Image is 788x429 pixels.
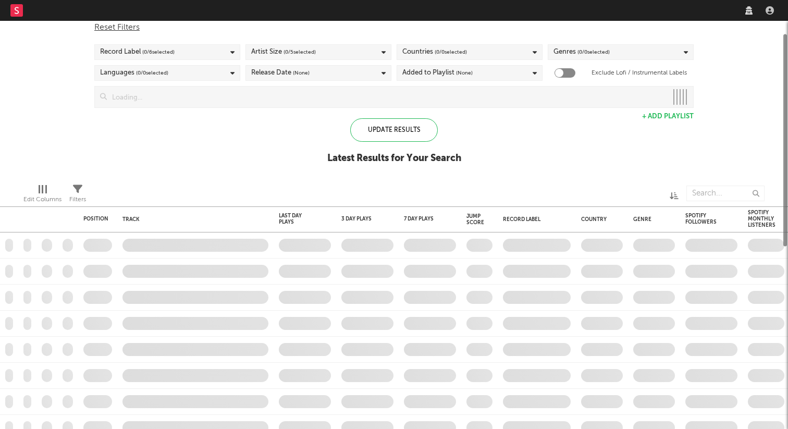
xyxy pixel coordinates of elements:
div: Record Label [503,216,565,223]
div: Countries [402,46,467,58]
div: Genres [553,46,610,58]
div: 3 Day Plays [341,216,378,222]
span: (None) [293,67,310,79]
div: Artist Size [251,46,316,58]
div: Languages [100,67,168,79]
span: ( 0 / 5 selected) [284,46,316,58]
div: Last Day Plays [279,213,315,225]
input: Search... [686,186,765,201]
span: ( 0 / 0 selected) [435,46,467,58]
input: Loading... [107,87,667,107]
div: Added to Playlist [402,67,473,79]
div: Track [122,216,263,223]
div: Reset Filters [94,21,694,34]
label: Exclude Lofi / Instrumental Labels [592,67,687,79]
div: Edit Columns [23,193,61,206]
span: (None) [456,67,473,79]
span: ( 0 / 6 selected) [142,46,175,58]
button: + Add Playlist [642,113,694,120]
div: Record Label [100,46,175,58]
div: Country [581,216,618,223]
div: Update Results [350,118,438,142]
div: Filters [69,180,86,211]
span: ( 0 / 0 selected) [136,67,168,79]
div: Spotify Monthly Listeners [748,210,775,228]
div: Filters [69,193,86,206]
span: ( 0 / 0 selected) [577,46,610,58]
div: Spotify Followers [685,213,722,225]
div: Genre [633,216,670,223]
div: Edit Columns [23,180,61,211]
div: Jump Score [466,213,484,226]
div: Latest Results for Your Search [327,152,461,165]
div: 7 Day Plays [404,216,440,222]
div: Release Date [251,67,310,79]
div: Position [83,216,108,222]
